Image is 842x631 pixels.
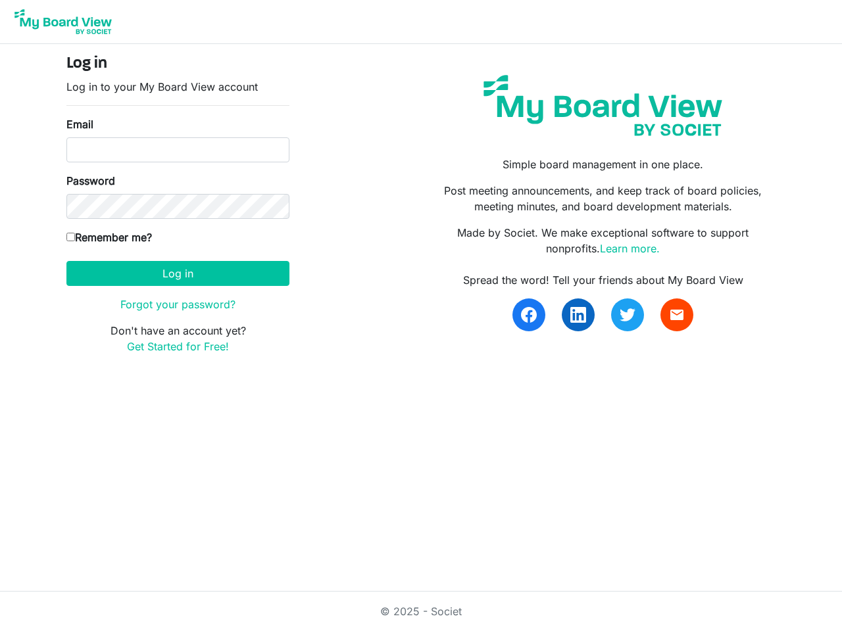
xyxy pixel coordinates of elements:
a: © 2025 - Societ [380,605,462,618]
img: linkedin.svg [570,307,586,323]
button: Log in [66,261,289,286]
span: email [669,307,685,323]
p: Simple board management in one place. [431,156,776,172]
h4: Log in [66,55,289,74]
a: email [660,298,693,331]
input: Remember me? [66,233,75,241]
label: Email [66,116,93,132]
a: Forgot your password? [120,298,235,311]
img: twitter.svg [620,307,635,323]
a: Get Started for Free! [127,340,229,353]
label: Password [66,173,115,189]
p: Log in to your My Board View account [66,79,289,95]
img: my-board-view-societ.svg [474,65,732,146]
p: Post meeting announcements, and keep track of board policies, meeting minutes, and board developm... [431,183,776,214]
p: Don't have an account yet? [66,323,289,354]
img: My Board View Logo [11,5,116,38]
div: Spread the word! Tell your friends about My Board View [431,272,776,288]
img: facebook.svg [521,307,537,323]
label: Remember me? [66,229,152,245]
p: Made by Societ. We make exceptional software to support nonprofits. [431,225,776,256]
a: Learn more. [600,242,660,255]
